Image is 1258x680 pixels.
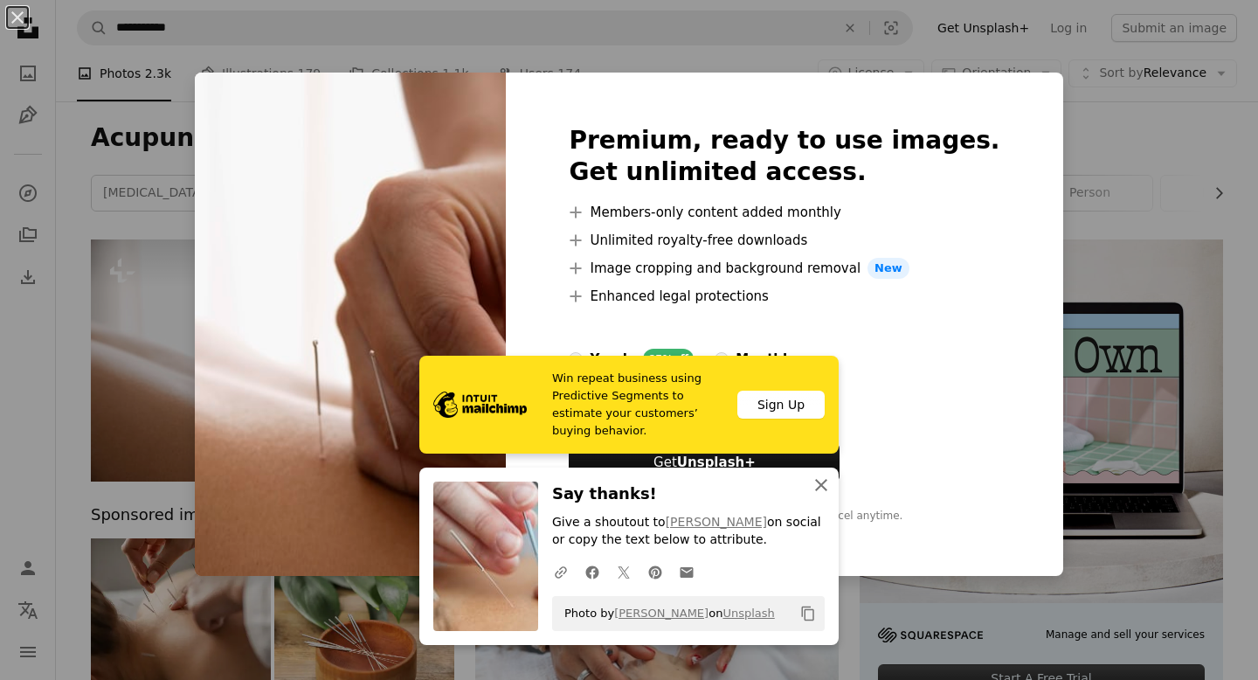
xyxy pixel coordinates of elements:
[722,607,774,620] a: Unsplash
[643,349,695,370] div: 65% off
[590,349,635,370] div: yearly
[736,349,796,370] div: monthly
[577,554,608,589] a: Share on Facebook
[569,202,999,223] li: Members-only content added monthly
[737,391,825,419] div: Sign Up
[195,73,506,576] img: premium_photo-1661864014725-9d77f571f00a
[569,230,999,251] li: Unlimited royalty-free downloads
[666,515,767,529] a: [PERSON_NAME]
[671,554,702,589] a: Share over email
[639,554,671,589] a: Share on Pinterest
[552,482,825,507] h3: Say thanks!
[793,599,823,628] button: Copy to clipboard
[552,514,825,549] p: Give a shoutout to on social or copy the text below to attribute.
[569,286,999,307] li: Enhanced legal protections
[715,352,729,366] input: monthly
[569,258,999,279] li: Image cropping and background removal
[569,125,999,188] h2: Premium, ready to use images. Get unlimited access.
[614,607,708,620] a: [PERSON_NAME]
[608,554,639,589] a: Share on Twitter
[867,258,909,279] span: New
[569,352,583,366] input: yearly65%off
[552,370,723,440] span: Win repeat business using Predictive Segments to estimate your customers’ buying behavior.
[419,356,839,454] a: Win repeat business using Predictive Segments to estimate your customers’ buying behavior.Sign Up
[433,392,527,418] img: file-1690386555781-336d1949dad1image
[556,600,775,628] span: Photo by on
